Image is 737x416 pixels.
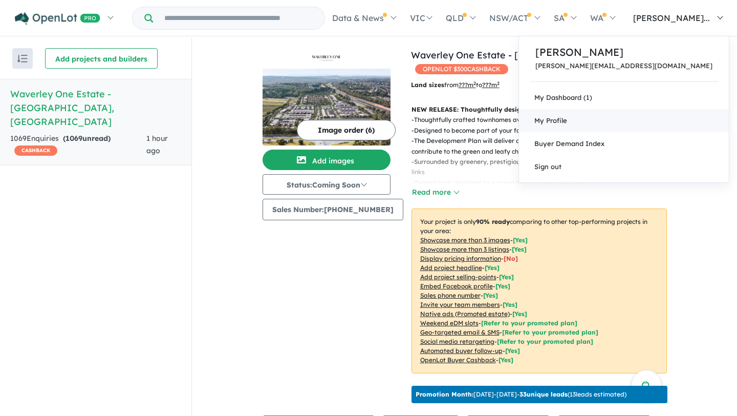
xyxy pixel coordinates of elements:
[263,69,391,145] img: Waverley One Estate - Wantirna South
[503,301,517,308] span: [ Yes ]
[420,273,496,281] u: Add project selling-points
[512,245,527,253] span: [ Yes ]
[411,178,675,188] p: - Central park designed as a green heart of the community
[420,301,500,308] u: Invite your team members
[411,81,444,89] b: Land sizes
[411,115,675,125] p: - Thoughtfully crafted townhomes available in 2, 3 and 4 bedroom designs
[476,81,500,89] span: to
[476,218,510,225] b: 90 % ready
[14,145,57,156] span: CASHBACK
[411,80,571,90] p: from
[420,328,500,336] u: Geo-targeted email & SMS
[633,13,710,23] span: [PERSON_NAME]...
[15,12,100,25] img: Openlot PRO Logo White
[420,255,501,262] u: Display pricing information
[485,264,500,272] span: [ Yes ]
[420,319,479,327] u: Weekend eDM slots
[411,126,675,136] p: - Designed to become part of your family’s legacy
[519,86,729,109] a: My Dashboard (1)
[473,80,476,86] sup: 2
[415,64,508,74] span: OPENLOT $ 300 CASHBACK
[17,55,28,63] img: sort.svg
[155,7,322,29] input: Try estate name, suburb, builder or developer
[519,390,568,398] b: 33 unique leads
[420,245,509,253] u: Showcase more than 3 listings
[519,132,729,155] a: Buyer Demand Index
[420,292,481,299] u: Sales phone number
[63,134,111,143] strong: ( unread)
[420,347,503,355] u: Automated buyer follow-up
[45,48,158,69] button: Add projects and builders
[483,292,498,299] span: [ Yes ]
[512,310,527,318] span: [Yes]
[420,264,482,272] u: Add project headline
[519,109,729,132] a: My Profile
[416,390,473,398] b: Promotion Month:
[411,209,667,373] p: Your project is only comparing to other top-performing projects in your area: - - - - - - - - - -...
[481,319,577,327] span: [Refer to your promoted plan]
[263,174,391,195] button: Status:Coming Soon
[534,116,567,124] span: My Profile
[420,356,496,364] u: OpenLot Buyer Cashback
[10,87,181,129] h5: Waverley One Estate - [GEOGRAPHIC_DATA] , [GEOGRAPHIC_DATA]
[66,134,82,143] span: 1069
[411,49,616,61] a: Waverley One Estate - [GEOGRAPHIC_DATA]
[482,81,500,89] u: ???m
[497,338,593,345] span: [Refer to your promoted plan]
[504,255,518,262] span: [ No ]
[505,347,520,355] span: [Yes]
[411,105,667,115] p: NEW RELEASE: Thoughtfully designed homes, coming to [GEOGRAPHIC_DATA]
[263,150,391,170] button: Add images
[459,81,476,89] u: ??? m
[498,356,513,364] span: [Yes]
[263,48,391,145] a: Waverley One Estate - Wantirna South LogoWaverley One Estate - Wantirna South
[513,236,528,244] span: [ Yes ]
[499,273,514,281] span: [ Yes ]
[411,186,460,198] button: Read more
[495,282,510,290] span: [ Yes ]
[420,338,494,345] u: Social media retargeting
[420,310,510,318] u: Native ads (Promoted estate)
[502,328,598,336] span: [Refer to your promoted plan]
[10,133,146,157] div: 1069 Enquir ies
[411,157,675,178] p: - Surrounded by greenery, prestigious schools, local shopping and seamless transport links
[263,199,403,220] button: Sales Number:[PHONE_NUMBER]
[146,134,168,155] span: 1 hour ago
[416,390,626,399] p: [DATE] - [DATE] - ( 13 leads estimated)
[519,155,729,178] a: Sign out
[535,62,712,70] a: [PERSON_NAME][EMAIL_ADDRESS][DOMAIN_NAME]
[411,136,675,157] p: - The Development Plan will deliver a high quality, high amenity development that will contribute...
[420,282,493,290] u: Embed Facebook profile
[267,52,386,65] img: Waverley One Estate - Wantirna South Logo
[497,80,500,86] sup: 2
[420,236,510,244] u: Showcase more than 3 images
[535,45,712,60] a: [PERSON_NAME]
[297,120,396,140] button: Image order (6)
